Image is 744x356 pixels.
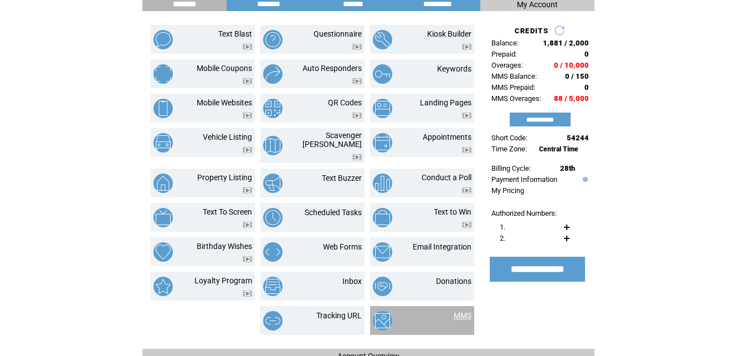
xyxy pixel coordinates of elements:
img: video.png [462,187,471,194]
a: Text Buzzer [322,174,362,182]
img: video.png [462,147,471,153]
img: video.png [352,78,362,84]
span: MMS Balance: [491,72,537,80]
a: Text Blast [218,29,252,38]
img: mobile-websites.png [153,99,173,118]
a: MMS [454,311,471,320]
span: Time Zone: [491,145,527,153]
img: web-forms.png [263,242,283,262]
a: Email Integration [413,242,471,251]
span: 0 / 10,000 [554,61,589,69]
span: 0 [584,83,589,91]
img: email-integration.png [373,242,392,262]
img: scheduled-tasks.png [263,208,283,227]
span: 0 / 150 [565,72,589,80]
img: video.png [243,187,252,194]
img: questionnaire.png [263,30,283,49]
span: 0 [584,50,589,58]
a: Vehicle Listing [203,133,252,141]
span: Balance: [491,39,519,47]
img: help.gif [580,177,588,182]
a: Web Forms [323,242,362,251]
span: MMS Prepaid: [491,83,535,91]
img: inbox.png [263,277,283,296]
span: 54244 [567,134,589,142]
a: QR Codes [328,98,362,107]
a: Landing Pages [420,98,471,107]
a: Text to Win [434,207,471,216]
a: Mobile Coupons [197,64,252,73]
img: landing-pages.png [373,99,392,118]
img: property-listing.png [153,174,173,193]
img: vehicle-listing.png [153,133,173,152]
span: MMS Overages: [491,94,541,103]
a: Kiosk Builder [427,29,471,38]
a: Appointments [423,133,471,141]
span: Prepaid: [491,50,517,58]
img: keywords.png [373,64,392,84]
a: Mobile Websites [197,98,252,107]
img: video.png [352,113,362,119]
img: conduct-a-poll.png [373,174,392,193]
img: video.png [243,147,252,153]
span: CREDITS [515,27,548,35]
span: 1. [500,223,505,231]
img: donations.png [373,277,392,296]
img: video.png [243,222,252,228]
a: Donations [436,277,471,286]
img: video.png [462,44,471,50]
img: auto-responders.png [263,64,283,84]
img: video.png [243,44,252,50]
a: Questionnaire [314,29,362,38]
img: video.png [352,44,362,50]
a: Inbox [342,277,362,286]
img: text-blast.png [153,30,173,49]
img: loyalty-program.png [153,277,173,296]
img: video.png [243,113,252,119]
a: Scavenger [PERSON_NAME] [302,131,362,149]
a: My Pricing [491,186,524,195]
a: Text To Screen [203,207,252,216]
a: Property Listing [197,173,252,182]
a: Birthday Wishes [197,242,252,251]
a: Keywords [437,64,471,73]
img: text-buzzer.png [263,174,283,193]
span: 28th [560,164,575,172]
img: video.png [462,113,471,119]
span: Short Code: [491,134,527,142]
a: Loyalty Program [194,276,252,285]
a: Scheduled Tasks [305,208,362,217]
a: Payment Information [491,175,557,184]
img: mobile-coupons.png [153,64,173,84]
img: text-to-win.png [373,208,392,227]
span: Overages: [491,61,523,69]
span: Authorized Numbers: [491,209,557,217]
img: birthday-wishes.png [153,242,173,262]
img: appointments.png [373,133,392,152]
a: Conduct a Poll [422,173,471,182]
span: Billing Cycle: [491,164,531,172]
img: tracking-url.png [263,311,283,330]
img: text-to-screen.png [153,208,173,227]
img: video.png [243,256,252,262]
img: scavenger-hunt.png [263,136,283,155]
span: 2. [500,234,505,242]
img: mms.png [373,311,392,330]
img: qr-codes.png [263,99,283,118]
img: kiosk-builder.png [373,30,392,49]
img: video.png [462,222,471,228]
a: Auto Responders [302,64,362,73]
span: 1,881 / 2,000 [543,39,589,47]
a: Tracking URL [316,311,362,320]
img: video.png [243,291,252,297]
img: video.png [352,154,362,160]
span: Central Time [539,145,578,153]
img: video.png [243,78,252,84]
span: 88 / 5,000 [554,94,589,103]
